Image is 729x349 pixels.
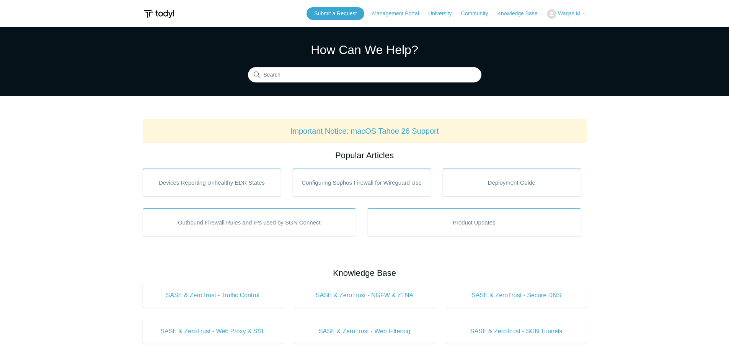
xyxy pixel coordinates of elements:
[306,327,423,336] span: SASE & ZeroTrust - Web Filtering
[446,319,587,344] a: SASE & ZeroTrust - SGN Tunnels
[143,267,587,279] h2: Knowledge Base
[428,10,459,18] a: University
[154,291,272,300] span: SASE & ZeroTrust - Traffic Control
[143,283,283,308] a: SASE & ZeroTrust - Traffic Control
[367,208,581,236] a: Product Updates
[547,9,587,19] button: Waqas M
[458,291,575,300] span: SASE & ZeroTrust - Secure DNS
[248,67,481,83] input: Search
[558,10,581,16] span: Waqas M
[292,169,431,196] a: Configuring Sophos Firewall for Wireguard Use
[307,7,364,20] a: Submit a Request
[290,127,439,135] a: Important Notice: macOS Tahoe 26 Support
[306,291,423,300] span: SASE & ZeroTrust - NGFW & ZTNA
[294,319,435,344] a: SASE & ZeroTrust - Web Filtering
[248,41,481,59] h1: How Can We Help?
[143,319,283,344] a: SASE & ZeroTrust - Web Proxy & SSL
[294,283,435,308] a: SASE & ZeroTrust - NGFW & ZTNA
[143,208,356,236] a: Outbound Firewall Rules and IPs used by SGN Connect
[143,169,281,196] a: Devices Reporting Unhealthy EDR States
[461,10,496,18] a: Community
[497,10,545,18] a: Knowledge Base
[458,327,575,336] span: SASE & ZeroTrust - SGN Tunnels
[442,169,581,196] a: Deployment Guide
[154,327,272,336] span: SASE & ZeroTrust - Web Proxy & SSL
[446,283,587,308] a: SASE & ZeroTrust - Secure DNS
[143,7,175,21] img: Todyl Support Center Help Center home page
[372,10,427,18] a: Management Portal
[143,149,587,162] h2: Popular Articles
